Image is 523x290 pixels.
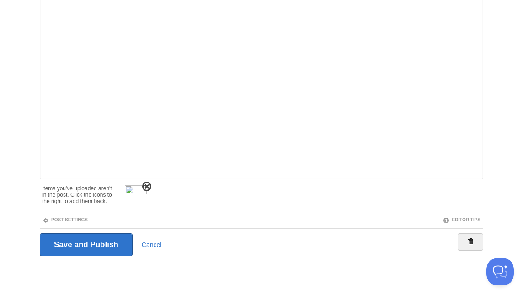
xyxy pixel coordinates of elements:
[125,185,147,207] img: thumb_Screen_Shot_2022-01-09_at_7.48.29_AM.jpg
[42,181,116,204] div: Items you've uploaded aren't in the post. Click the icons to the right to add them back.
[486,258,514,285] iframe: Help Scout Beacon - Open
[40,233,133,256] input: Save and Publish
[142,241,162,248] a: Cancel
[443,217,480,222] a: Editor Tips
[43,217,88,222] a: Post Settings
